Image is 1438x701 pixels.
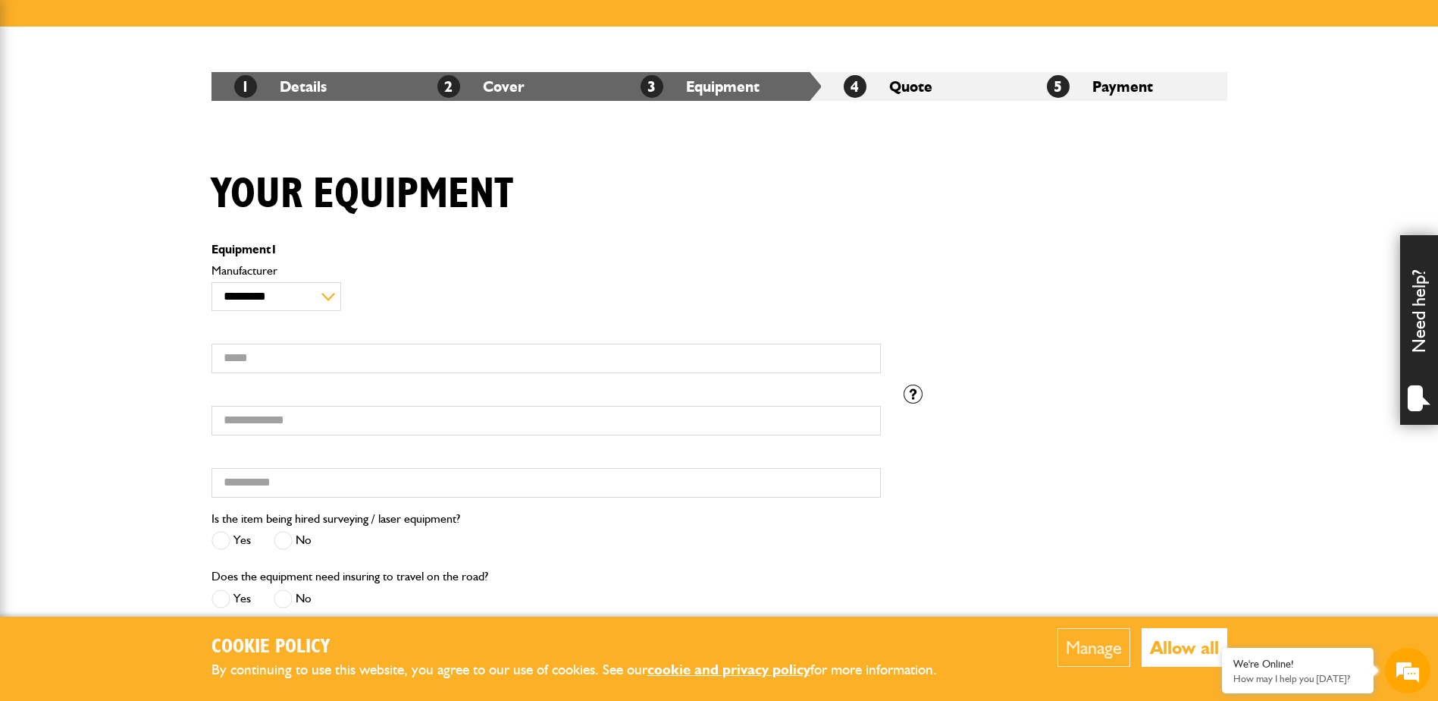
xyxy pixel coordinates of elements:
label: Manufacturer [211,265,881,277]
button: Allow all [1142,628,1227,667]
label: Yes [211,589,251,608]
span: 1 [271,242,277,256]
h1: Your equipment [211,169,513,220]
p: Equipment [211,244,881,256]
li: Equipment [618,72,821,101]
label: No [274,589,312,608]
label: No [274,531,312,550]
a: 2Cover [437,77,525,96]
span: 2 [437,75,460,98]
span: 3 [641,75,663,98]
label: Is the item being hired surveying / laser equipment? [211,513,460,525]
li: Payment [1024,72,1227,101]
span: 4 [844,75,866,98]
label: Yes [211,531,251,550]
li: Quote [821,72,1024,101]
div: Need help? [1400,235,1438,425]
h2: Cookie Policy [211,636,962,659]
label: Does the equipment need insuring to travel on the road? [211,571,488,583]
button: Manage [1057,628,1130,667]
span: 5 [1047,75,1070,98]
span: 1 [234,75,257,98]
a: cookie and privacy policy [647,661,810,678]
p: By continuing to use this website, you agree to our use of cookies. See our for more information. [211,659,962,682]
p: How may I help you today? [1233,673,1362,684]
a: 1Details [234,77,327,96]
div: We're Online! [1233,658,1362,671]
